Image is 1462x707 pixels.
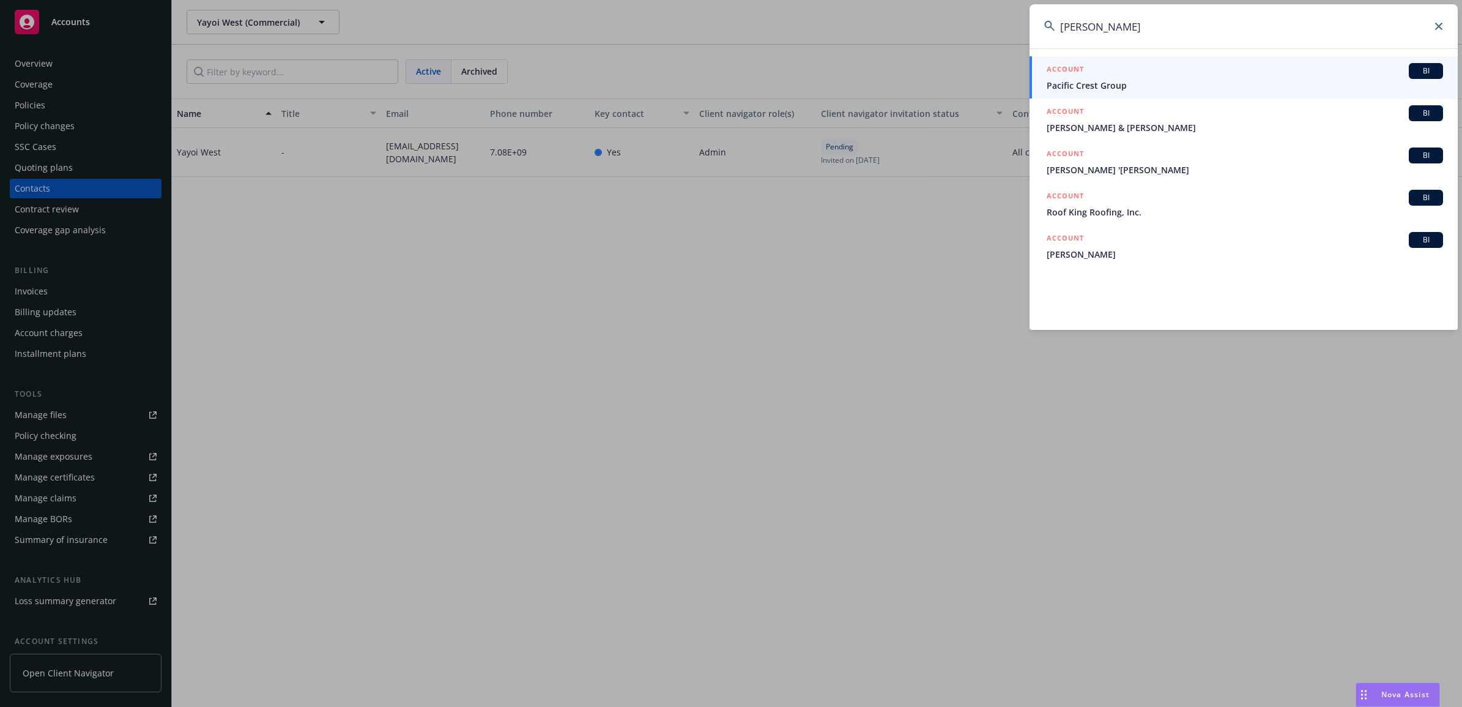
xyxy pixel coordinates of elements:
[1047,190,1084,204] h5: ACCOUNT
[1414,192,1438,203] span: BI
[1381,689,1430,700] span: Nova Assist
[1047,63,1084,78] h5: ACCOUNT
[1414,234,1438,245] span: BI
[1047,79,1443,92] span: Pacific Crest Group
[1047,105,1084,120] h5: ACCOUNT
[1030,141,1458,183] a: ACCOUNTBI[PERSON_NAME] '[PERSON_NAME]
[1047,206,1443,219] span: Roof King Roofing, Inc.
[1030,183,1458,225] a: ACCOUNTBIRoof King Roofing, Inc.
[1047,121,1443,134] span: [PERSON_NAME] & [PERSON_NAME]
[1414,150,1438,161] span: BI
[1030,225,1458,267] a: ACCOUNTBI[PERSON_NAME]
[1414,108,1438,119] span: BI
[1047,148,1084,162] h5: ACCOUNT
[1356,683,1371,706] div: Drag to move
[1047,163,1443,176] span: [PERSON_NAME] '[PERSON_NAME]
[1414,65,1438,77] span: BI
[1047,248,1443,261] span: [PERSON_NAME]
[1030,56,1458,99] a: ACCOUNTBIPacific Crest Group
[1047,232,1084,247] h5: ACCOUNT
[1356,683,1440,707] button: Nova Assist
[1030,99,1458,141] a: ACCOUNTBI[PERSON_NAME] & [PERSON_NAME]
[1030,4,1458,48] input: Search...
